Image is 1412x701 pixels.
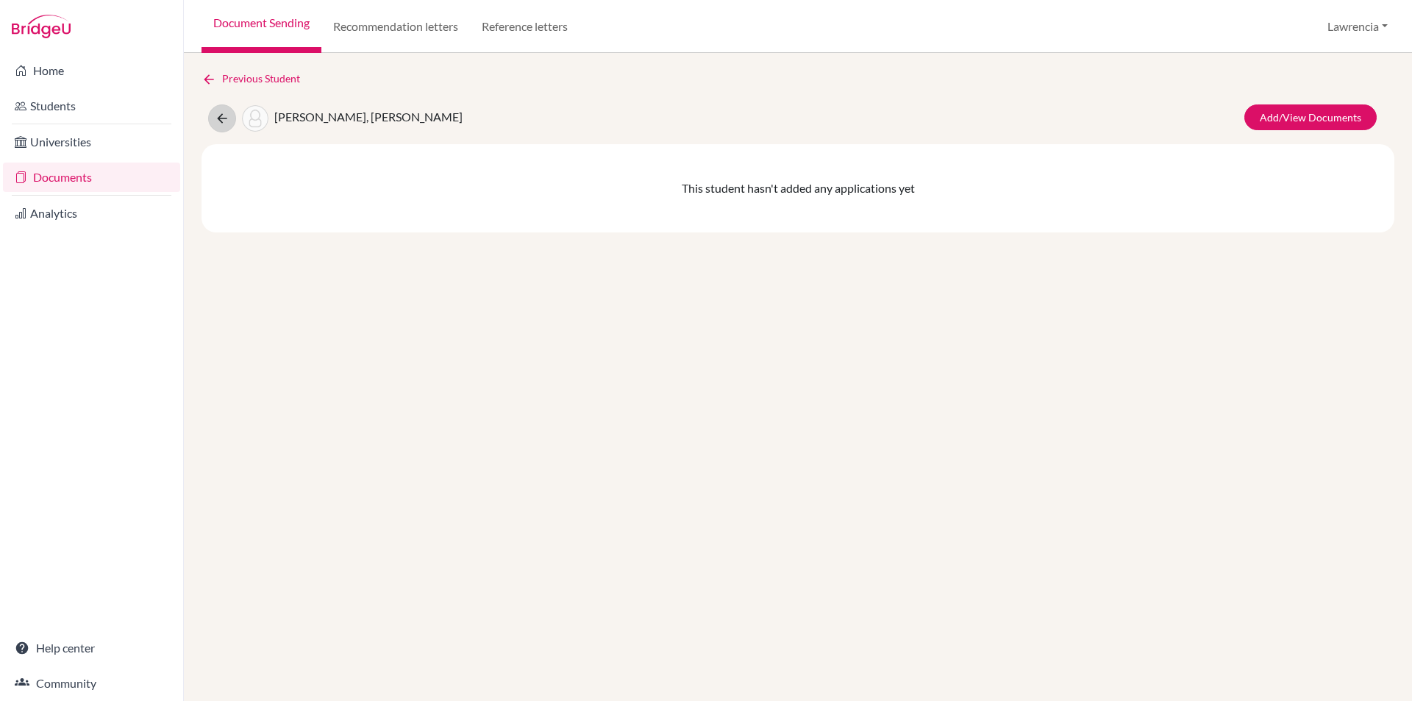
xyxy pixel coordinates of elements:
[3,56,180,85] a: Home
[12,15,71,38] img: Bridge-U
[1321,13,1394,40] button: Lawrencia
[202,71,312,87] a: Previous Student
[3,163,180,192] a: Documents
[1244,104,1377,130] a: Add/View Documents
[3,669,180,698] a: Community
[3,127,180,157] a: Universities
[274,110,463,124] span: [PERSON_NAME], [PERSON_NAME]
[3,199,180,228] a: Analytics
[3,91,180,121] a: Students
[3,633,180,663] a: Help center
[202,144,1394,232] div: This student hasn't added any applications yet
